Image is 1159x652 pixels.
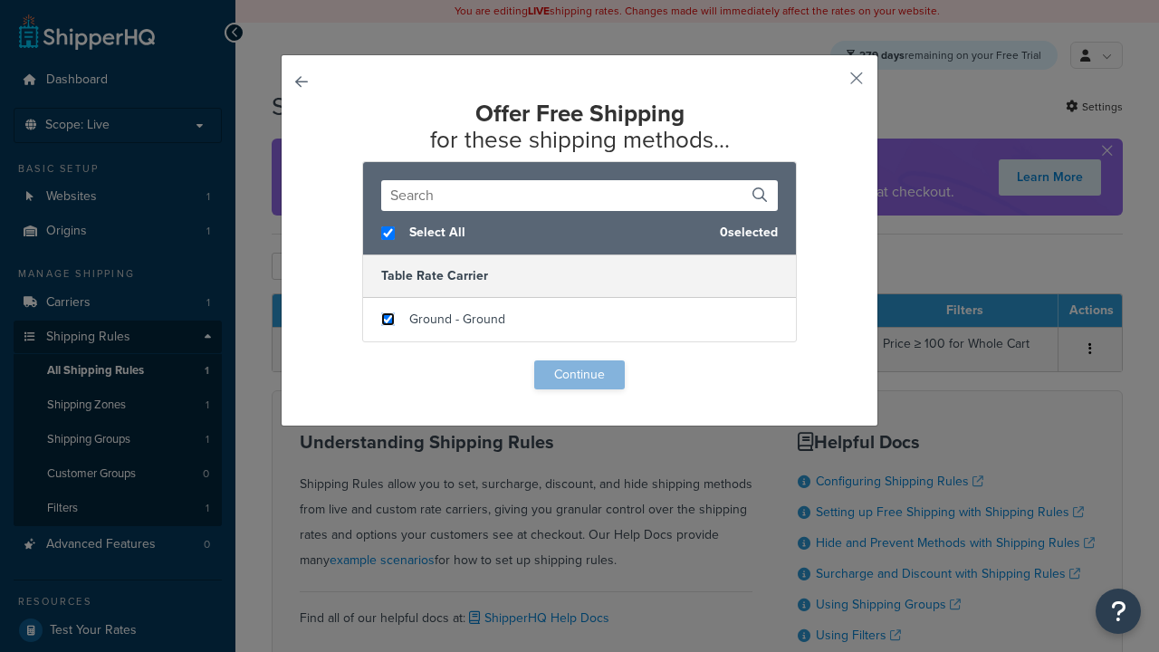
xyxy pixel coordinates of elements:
h2: for these shipping methods... [327,101,832,152]
div: 0 selected [363,211,796,255]
h5: Table Rate Carrier [363,255,796,297]
span: Select All [409,220,705,245]
span: Ground - Ground [409,310,505,329]
input: Search [381,180,778,211]
button: Open Resource Center [1096,589,1141,634]
strong: Offer Free Shipping [475,96,685,130]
